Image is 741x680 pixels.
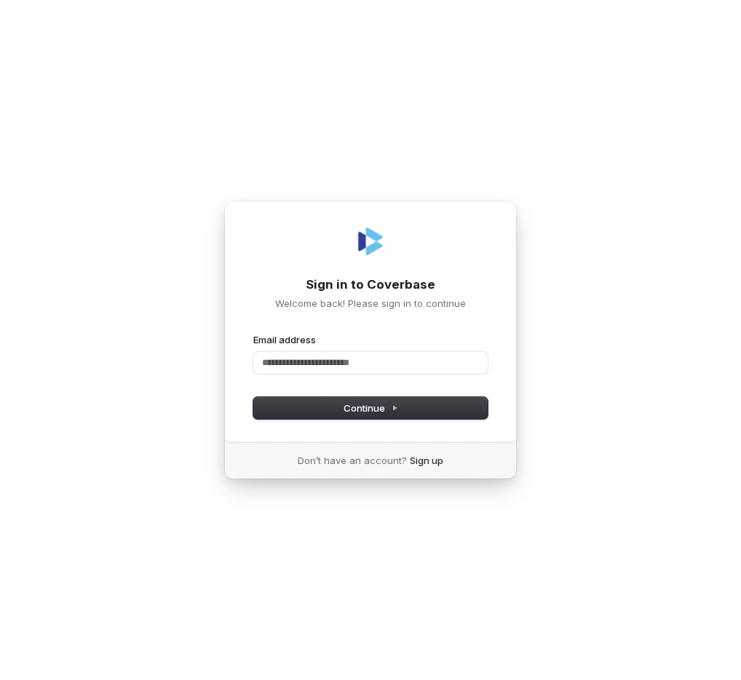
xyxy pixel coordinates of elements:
button: Continue [253,397,488,419]
span: Continue [344,401,398,415]
a: Sign up [410,454,443,467]
img: Coverbase [353,224,388,259]
span: Don’t have an account? [298,454,407,467]
label: Email address [253,333,316,346]
p: Welcome back! Please sign in to continue [253,297,488,310]
h1: Sign in to Coverbase [253,276,488,294]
